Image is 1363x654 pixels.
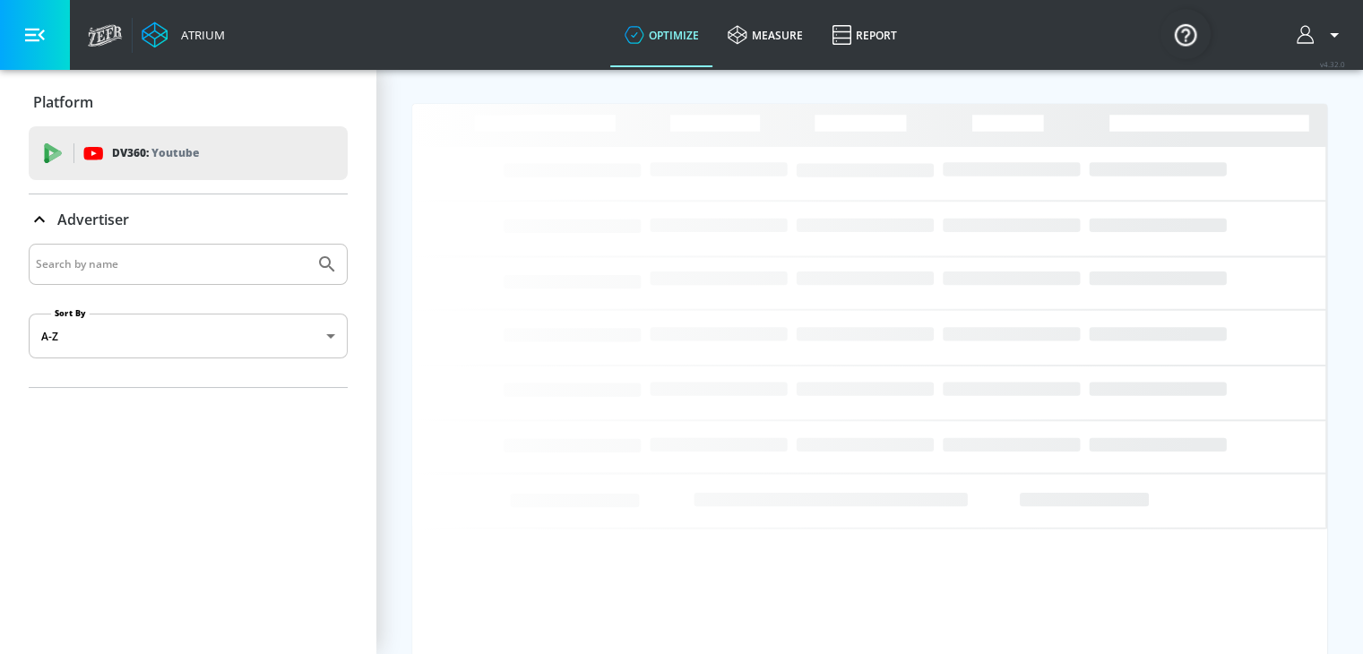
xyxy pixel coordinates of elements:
[29,126,348,180] div: DV360: Youtube
[610,3,713,67] a: optimize
[36,253,307,276] input: Search by name
[112,143,199,163] p: DV360:
[1320,59,1345,69] span: v 4.32.0
[29,373,348,387] nav: list of Advertiser
[29,194,348,245] div: Advertiser
[33,92,93,112] p: Platform
[713,3,817,67] a: measure
[29,314,348,358] div: A-Z
[151,143,199,162] p: Youtube
[142,22,225,48] a: Atrium
[1160,9,1211,59] button: Open Resource Center
[174,27,225,43] div: Atrium
[57,210,129,229] p: Advertiser
[29,77,348,127] div: Platform
[817,3,911,67] a: Report
[29,244,348,387] div: Advertiser
[51,307,90,319] label: Sort By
